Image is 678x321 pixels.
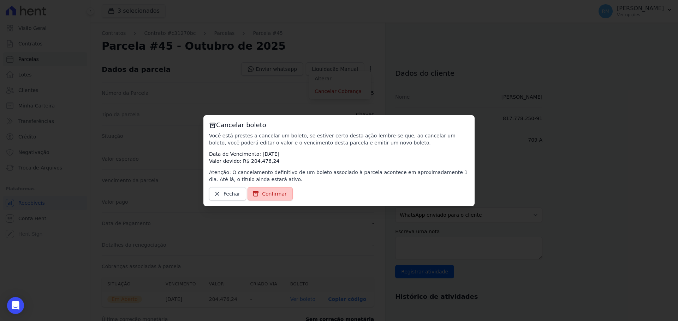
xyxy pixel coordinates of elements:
div: Open Intercom Messenger [7,297,24,314]
p: Atenção: O cancelamento definitivo de um boleto associado à parcela acontece em aproximadamente 1... [209,169,469,183]
span: Fechar [224,190,240,197]
p: Você está prestes a cancelar um boleto, se estiver certo desta ação lembre-se que, ao cancelar um... [209,132,469,146]
h3: Cancelar boleto [209,121,469,129]
a: Confirmar [248,187,293,200]
span: Confirmar [262,190,287,197]
a: Fechar [209,187,246,200]
p: Data de Vencimento: [DATE] Valor devido: R$ 204.476,24 [209,150,469,165]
